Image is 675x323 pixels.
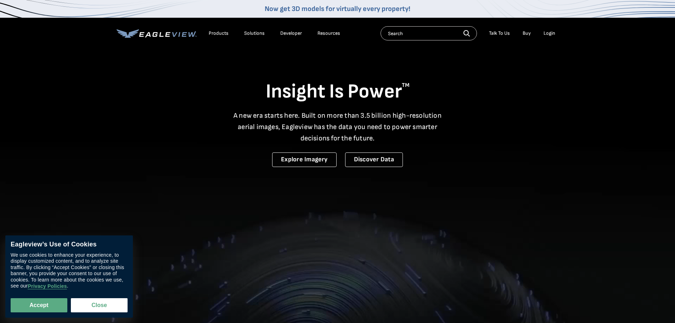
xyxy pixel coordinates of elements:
[280,30,302,37] a: Developer
[71,298,128,312] button: Close
[11,252,128,289] div: We use cookies to enhance your experience, to display customized content, and to analyze site tra...
[229,110,446,144] p: A new era starts here. Built on more than 3.5 billion high-resolution aerial images, Eagleview ha...
[317,30,340,37] div: Resources
[209,30,229,37] div: Products
[402,82,410,89] sup: TM
[11,241,128,249] div: Eagleview’s Use of Cookies
[28,283,67,289] a: Privacy Policies
[489,30,510,37] div: Talk To Us
[381,26,477,40] input: Search
[272,152,337,167] a: Explore Imagery
[244,30,265,37] div: Solutions
[11,298,67,312] button: Accept
[117,79,559,104] h1: Insight Is Power
[345,152,403,167] a: Discover Data
[265,5,410,13] a: Now get 3D models for virtually every property!
[523,30,531,37] a: Buy
[544,30,555,37] div: Login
